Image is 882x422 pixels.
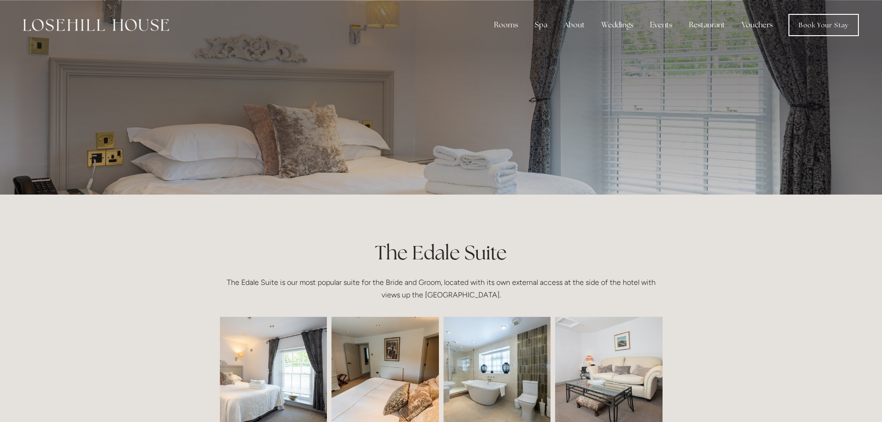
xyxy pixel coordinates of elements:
p: The Edale Suite is our most popular suite for the Bride and Groom, located with its own external ... [220,276,663,301]
div: Rooms [487,16,525,34]
h1: The Edale Suite [220,239,663,266]
div: Weddings [594,16,641,34]
a: Book Your Stay [788,14,859,36]
div: Restaurant [682,16,732,34]
div: About [557,16,592,34]
a: Vouchers [734,16,780,34]
img: Losehill House [23,19,169,31]
div: Spa [527,16,555,34]
div: Events [643,16,680,34]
